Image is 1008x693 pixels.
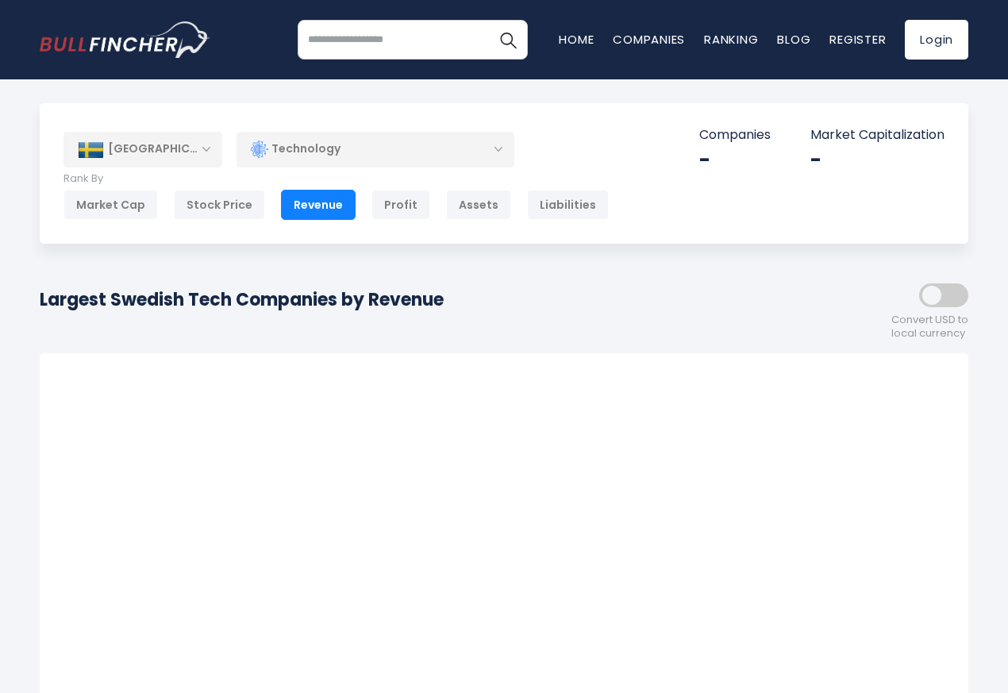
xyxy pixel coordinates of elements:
a: Go to homepage [40,21,210,58]
div: [GEOGRAPHIC_DATA] [63,132,222,167]
p: Companies [699,127,771,144]
span: Convert USD to local currency [891,314,968,341]
div: Profit [371,190,430,220]
div: Revenue [281,190,356,220]
a: Login [905,20,968,60]
a: Home [559,31,594,48]
div: - [699,148,771,172]
div: Stock Price [174,190,265,220]
div: - [810,148,945,172]
a: Companies [613,31,685,48]
div: Technology [237,131,514,167]
div: Assets [446,190,511,220]
div: Liabilities [527,190,609,220]
img: bullfincher logo [40,21,210,58]
div: Market Cap [63,190,158,220]
p: Market Capitalization [810,127,945,144]
a: Ranking [704,31,758,48]
p: Rank By [63,172,609,186]
h1: Largest Swedish Tech Companies by Revenue [40,287,444,313]
a: Blog [777,31,810,48]
a: Register [829,31,886,48]
button: Search [488,20,528,60]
